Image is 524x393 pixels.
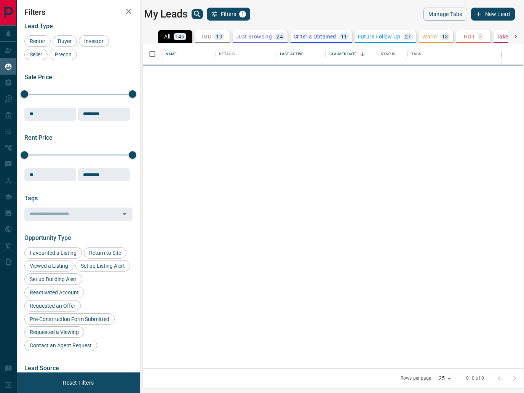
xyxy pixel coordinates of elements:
div: Name [162,43,215,65]
div: Renter [24,35,51,47]
div: Status [377,43,407,65]
p: TBD [201,34,211,39]
p: - [479,34,481,39]
p: 146 [175,34,185,39]
p: Criteria Obtained [294,34,336,39]
div: Status [381,43,395,65]
div: Buyer [53,35,77,47]
p: Rows per page: [401,375,433,382]
span: Precon [52,51,74,58]
button: Manage Tabs [423,8,467,21]
div: Pre-Construction Form Submitted [24,313,115,325]
span: Favourited a Listing [27,250,79,256]
p: HOT [464,34,475,39]
div: Claimed Date [326,43,377,65]
button: Open [119,209,130,219]
div: Last Active [276,43,326,65]
div: 25 [436,373,454,384]
span: Investor [81,38,106,44]
p: 19 [216,34,222,39]
span: Reactivated Account [27,289,81,296]
div: Requested an Offer [24,300,81,312]
p: 24 [276,34,283,39]
div: Return to Site [84,247,126,259]
div: Precon [50,49,77,60]
span: Opportunity Type [24,234,71,241]
div: Investor [79,35,109,47]
p: Warm [422,34,437,39]
div: Reactivated Account [24,287,84,298]
span: Rent Price [24,134,53,141]
div: Set up Building Alert [24,273,82,285]
div: Claimed Date [329,43,357,65]
span: Renter [27,38,48,44]
button: Filters1 [207,8,251,21]
p: Future Follow Up [358,34,400,39]
button: search button [192,9,203,19]
span: Tags [24,195,38,202]
div: Name [166,43,177,65]
div: Seller [24,49,48,60]
p: 13 [442,34,448,39]
p: Just Browsing [236,34,272,39]
div: Requested a Viewing [24,326,84,338]
button: Sort [357,49,368,59]
h2: Filters [24,8,133,17]
div: Last Active [280,43,304,65]
span: Sale Price [24,73,52,81]
button: New Lead [471,8,515,21]
div: Tags [407,43,502,65]
div: Viewed a Listing [24,260,73,272]
span: Viewed a Listing [27,263,71,269]
div: Details [215,43,276,65]
button: Reset Filters [58,376,99,389]
div: Favourited a Listing [24,247,82,259]
span: 1 [240,11,245,17]
div: Details [219,43,235,65]
span: Seller [27,51,45,58]
span: Contact an Agent Request [27,342,94,348]
span: Set up Listing Alert [78,263,128,269]
span: Pre-Construction Form Submitted [27,316,112,322]
span: Requested a Viewing [27,329,81,335]
h1: My Leads [144,8,188,20]
p: 0–0 of 0 [466,375,484,382]
p: 27 [405,34,411,39]
div: Contact an Agent Request [24,340,97,351]
span: Lead Source [24,364,59,372]
span: Return to Site [86,250,124,256]
div: Set up Listing Alert [75,260,130,272]
div: Tags [411,43,422,65]
p: All [164,34,170,39]
span: Set up Building Alert [27,276,80,282]
span: Requested an Offer [27,303,78,309]
p: 11 [341,34,347,39]
span: Buyer [55,38,74,44]
span: Lead Type [24,22,53,30]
